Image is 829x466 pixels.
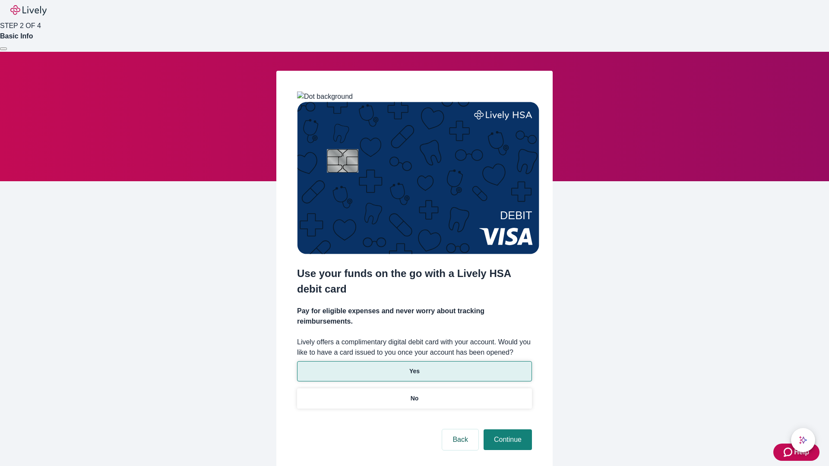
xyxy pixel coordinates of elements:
[791,428,815,452] button: chat
[773,444,820,461] button: Zendesk support iconHelp
[297,361,532,381] button: Yes
[409,367,420,376] p: Yes
[442,429,478,450] button: Back
[484,429,532,450] button: Continue
[297,306,532,327] h4: Pay for eligible expenses and never worry about tracking reimbursements.
[297,91,353,102] img: Dot background
[297,388,532,409] button: No
[799,436,807,444] svg: Lively AI Assistant
[297,102,539,254] img: Debit card
[297,337,532,358] label: Lively offers a complimentary digital debit card with your account. Would you like to have a card...
[297,266,532,297] h2: Use your funds on the go with a Lively HSA debit card
[784,447,794,457] svg: Zendesk support icon
[10,5,47,16] img: Lively
[411,394,419,403] p: No
[794,447,809,457] span: Help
